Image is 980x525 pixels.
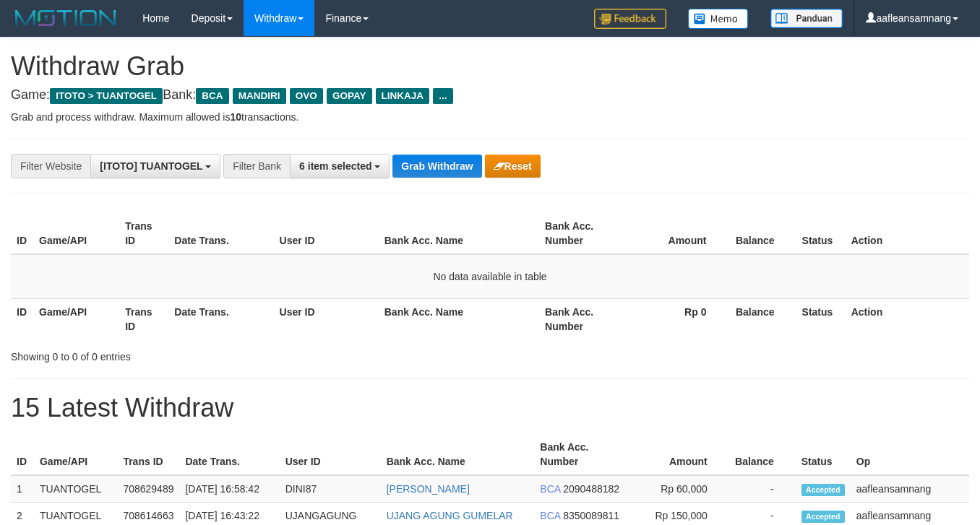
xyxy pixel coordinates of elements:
[11,344,397,364] div: Showing 0 to 0 of 0 entries
[728,298,796,339] th: Balance
[168,298,273,339] th: Date Trans.
[11,213,33,254] th: ID
[433,88,452,104] span: ...
[851,475,969,503] td: aafleansamnang
[729,434,796,475] th: Balance
[630,475,729,503] td: Rp 60,000
[594,9,666,29] img: Feedback.jpg
[299,160,371,172] span: 6 item selected
[274,298,379,339] th: User ID
[117,475,179,503] td: 708629489
[50,88,163,104] span: ITOTO > TUANTOGEL
[801,484,845,496] span: Accepted
[119,298,168,339] th: Trans ID
[274,213,379,254] th: User ID
[770,9,843,28] img: panduan.png
[729,475,796,503] td: -
[11,88,969,103] h4: Game: Bank:
[796,434,851,475] th: Status
[392,155,481,178] button: Grab Withdraw
[485,155,541,178] button: Reset
[11,110,969,124] p: Grab and process withdraw. Maximum allowed is transactions.
[688,9,749,29] img: Button%20Memo.svg
[563,510,619,521] span: Copy 8350089811 to clipboard
[539,298,625,339] th: Bank Acc. Number
[33,298,119,339] th: Game/API
[728,213,796,254] th: Balance
[630,434,729,475] th: Amount
[851,434,969,475] th: Op
[540,510,560,521] span: BCA
[119,213,168,254] th: Trans ID
[117,434,179,475] th: Trans ID
[11,434,34,475] th: ID
[846,298,969,339] th: Action
[11,154,90,178] div: Filter Website
[233,88,286,104] span: MANDIRI
[280,434,381,475] th: User ID
[290,88,323,104] span: OVO
[168,213,273,254] th: Date Trans.
[11,7,121,29] img: MOTION_logo.png
[625,213,728,254] th: Amount
[846,213,969,254] th: Action
[100,160,202,172] span: [ITOTO] TUANTOGEL
[376,88,430,104] span: LINKAJA
[196,88,228,104] span: BCA
[379,298,539,339] th: Bank Acc. Name
[290,154,390,178] button: 6 item selected
[796,213,846,254] th: Status
[33,213,119,254] th: Game/API
[801,511,845,523] span: Accepted
[563,483,619,495] span: Copy 2090488182 to clipboard
[327,88,372,104] span: GOPAY
[179,475,279,503] td: [DATE] 16:58:42
[387,510,513,521] a: UJANG AGUNG GUMELAR
[11,254,969,299] td: No data available in table
[540,483,560,495] span: BCA
[34,475,117,503] td: TUANTOGEL
[280,475,381,503] td: DINI87
[11,298,33,339] th: ID
[534,434,630,475] th: Bank Acc. Number
[379,213,539,254] th: Bank Acc. Name
[387,483,470,495] a: [PERSON_NAME]
[11,394,969,422] h1: 15 Latest Withdraw
[539,213,625,254] th: Bank Acc. Number
[11,475,34,503] td: 1
[625,298,728,339] th: Rp 0
[179,434,279,475] th: Date Trans.
[796,298,846,339] th: Status
[381,434,535,475] th: Bank Acc. Name
[11,52,969,81] h1: Withdraw Grab
[230,111,241,123] strong: 10
[223,154,290,178] div: Filter Bank
[34,434,117,475] th: Game/API
[90,154,220,178] button: [ITOTO] TUANTOGEL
